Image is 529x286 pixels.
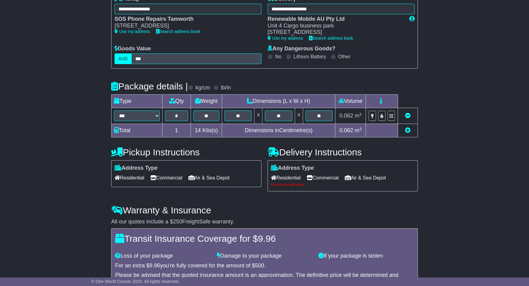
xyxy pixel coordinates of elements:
[111,124,162,137] td: Total
[173,219,182,225] span: 250
[115,29,150,34] a: Use my address
[271,173,301,183] span: Residential
[309,36,353,41] a: Search address book
[345,173,386,183] span: Air & Sea Depot
[111,147,261,157] h4: Pickup Instructions
[214,253,316,259] div: Damage to your package
[111,219,418,225] div: All our quotes include a $ FreightSafe warranty.
[115,165,158,172] label: Address Type
[115,272,414,285] div: Please be advised that the quoted insurance amount is an approximation. The definitive price will...
[115,23,255,29] div: [STREET_ADDRESS]
[268,45,335,52] label: Any Dangerous Goods?
[335,95,366,108] td: Volume
[91,279,180,284] span: © One World Courier 2025. All rights reserved.
[149,262,160,269] span: 9.96
[405,113,410,119] a: Remove this item
[359,127,362,131] sup: 3
[115,234,414,244] h4: Transit Insurance Coverage for $
[355,127,362,133] span: m
[271,183,414,187] div: Please provide value
[115,16,255,23] div: SOS Phone Repairs Tamworth
[115,262,414,269] div: For an extra $ you're fully covered for the amount of $ .
[307,173,338,183] span: Commercial
[191,95,222,108] td: Weight
[315,253,417,259] div: If your package is stolen
[258,234,275,244] span: 9.96
[111,81,188,91] h4: Package details |
[115,45,151,52] label: Goods Value
[222,124,335,137] td: Dimensions in Centimetre(s)
[112,253,214,259] div: Loss of your package
[188,173,230,183] span: Air & Sea Depot
[115,53,132,64] label: AUD
[162,95,191,108] td: Qty
[294,54,326,60] label: Lithium Battery
[195,85,210,91] label: kg/cm
[268,147,418,157] h4: Delivery Instructions
[255,262,264,269] span: 500
[268,23,403,29] div: Unit 4 Cargo business park
[405,127,410,133] a: Add new item
[254,108,262,124] td: x
[150,173,182,183] span: Commercial
[355,113,362,119] span: m
[115,173,144,183] span: Residential
[359,112,362,117] sup: 3
[221,85,231,91] label: lb/in
[268,36,303,41] a: Use my address
[339,127,353,133] span: 0.062
[222,95,335,108] td: Dimensions (L x W x H)
[156,29,200,34] a: Search address book
[191,124,222,137] td: Kilo(s)
[295,108,303,124] td: x
[268,16,403,23] div: Renewable Mobile AU Pty Ltd
[195,127,201,133] span: 14
[275,54,281,60] label: No
[268,29,403,36] div: [STREET_ADDRESS]
[271,165,314,172] label: Address Type
[339,113,353,119] span: 0.062
[162,124,191,137] td: 1
[111,95,162,108] td: Type
[111,205,418,215] h4: Warranty & Insurance
[338,54,350,60] label: Other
